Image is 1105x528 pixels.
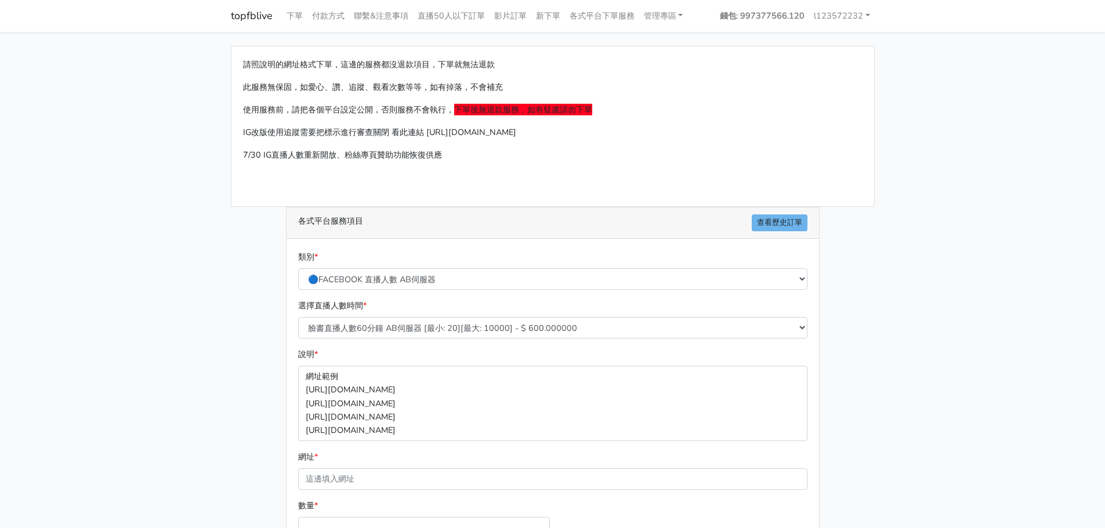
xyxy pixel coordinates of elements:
a: l123572232 [809,5,875,27]
label: 網址 [298,450,318,464]
a: 管理專區 [639,5,688,27]
a: 下單 [282,5,307,27]
a: 聯繫&注意事項 [349,5,413,27]
p: IG改版使用追蹤需要把標示進行審查關閉 看此連結 [URL][DOMAIN_NAME] [243,126,863,139]
a: 直播50人以下訂單 [413,5,490,27]
a: 新下單 [531,5,565,27]
a: 付款方式 [307,5,349,27]
label: 數量 [298,499,318,512]
p: 使用服務前，請把各個平台設定公開，否則服務不會執行， [243,103,863,116]
input: 這邊填入網址 [298,468,807,490]
a: 錢包: 997377566.120 [715,5,809,27]
a: 各式平台下單服務 [565,5,639,27]
label: 說明 [298,348,318,361]
a: topfblive [231,5,273,27]
a: 影片訂單 [490,5,531,27]
strong: 錢包: 997377566.120 [720,10,805,21]
label: 選擇直播人數時間 [298,299,367,312]
a: 查看歷史訂單 [752,214,807,231]
p: 請照說明的網址格式下單，這邊的服務都沒退款項目，下單就無法退款 [243,58,863,71]
label: 類別 [298,250,318,264]
div: 各式平台服務項目 [287,207,819,239]
p: 此服務無保固，如愛心、讚、追蹤、觀看次數等等，如有掉落，不會補充 [243,81,863,94]
p: 7/30 IG直播人數重新開放、粉絲專頁贊助功能恢復供應 [243,148,863,162]
p: 網址範例 [URL][DOMAIN_NAME] [URL][DOMAIN_NAME] [URL][DOMAIN_NAME] [URL][DOMAIN_NAME] [298,366,807,440]
span: 下單後無退款服務，如有疑慮請勿下單 [454,104,592,115]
